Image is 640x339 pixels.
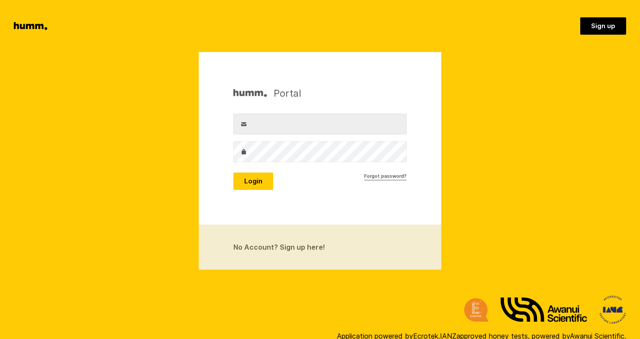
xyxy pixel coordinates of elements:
a: No Account? Sign up here! [199,225,441,270]
h1: Portal [233,87,301,100]
img: Humm [233,87,267,100]
img: International Accreditation New Zealand [599,296,626,324]
a: Forgot password? [364,173,407,180]
img: Awanui Scientific [501,297,587,322]
a: Sign up [580,17,626,35]
img: Ecrotek [464,298,488,322]
button: Login [233,173,273,190]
